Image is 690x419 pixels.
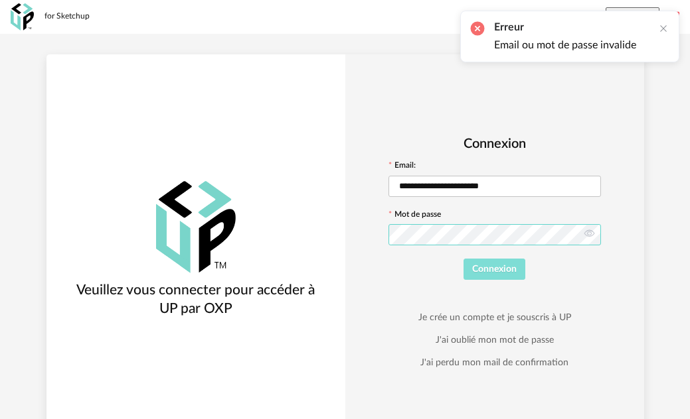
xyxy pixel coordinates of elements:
[665,9,679,24] img: fr
[420,357,568,369] a: J'ai perdu mon mail de confirmation
[11,3,34,30] img: OXP
[388,210,441,221] label: Mot de passe
[472,265,517,274] span: Connexion
[44,11,90,22] div: for Sketchup
[464,259,526,280] button: Connexion
[494,21,636,34] h2: Erreur
[494,38,636,52] li: Email ou mot de passe invalide
[388,161,416,172] label: Email:
[436,334,554,346] a: J'ai oublié mon mot de passe
[68,281,324,318] h3: Veuillez vous connecter pour accéder à UP par OXP
[418,312,571,324] a: Je crée un compte et je souscris à UP
[388,135,601,152] h2: Connexion
[156,181,236,273] img: OXP
[606,7,659,26] button: Souscrire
